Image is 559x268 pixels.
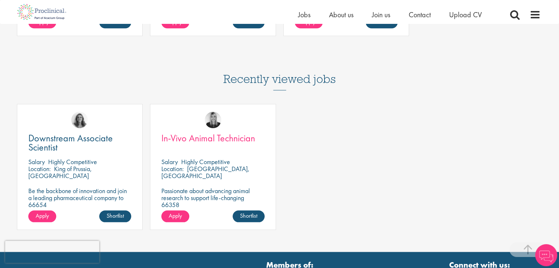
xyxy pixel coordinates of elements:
p: Highly Competitive [181,157,230,166]
img: Janelle Jones [205,112,221,128]
a: Join us [372,10,390,19]
span: Apply [169,212,182,220]
span: Salary [161,157,178,166]
p: Be the backbone of innovation and join a leading pharmaceutical company to help keep life-changin... [28,187,132,215]
a: Jobs [298,10,311,19]
img: Chatbot [535,244,557,266]
a: Apply [28,210,56,222]
iframe: reCAPTCHA [5,241,99,263]
a: Apply [161,210,189,222]
span: Apply [36,212,49,220]
a: Downstream Associate Scientist [28,134,132,152]
p: Highly Competitive [48,157,97,166]
span: Salary [28,157,45,166]
p: [GEOGRAPHIC_DATA], [GEOGRAPHIC_DATA] [161,164,250,180]
a: About us [329,10,354,19]
span: In-Vivo Animal Technician [161,132,255,144]
span: Downstream Associate Scientist [28,132,113,153]
a: Upload CV [449,10,482,19]
p: 66358 [161,201,265,208]
a: Contact [409,10,431,19]
a: Shortlist [99,210,131,222]
span: Location: [28,164,51,173]
span: Location: [161,164,184,173]
p: King of Prussia, [GEOGRAPHIC_DATA] [28,164,92,180]
p: 66654 [28,201,132,208]
a: Shortlist [233,210,265,222]
img: Jackie Cerchio [71,112,88,128]
h3: Recently viewed jobs [223,54,336,90]
p: Passionate about advancing animal research to support life-changing treatments? Join our client a... [161,187,265,222]
a: In-Vivo Animal Technician [161,134,265,143]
